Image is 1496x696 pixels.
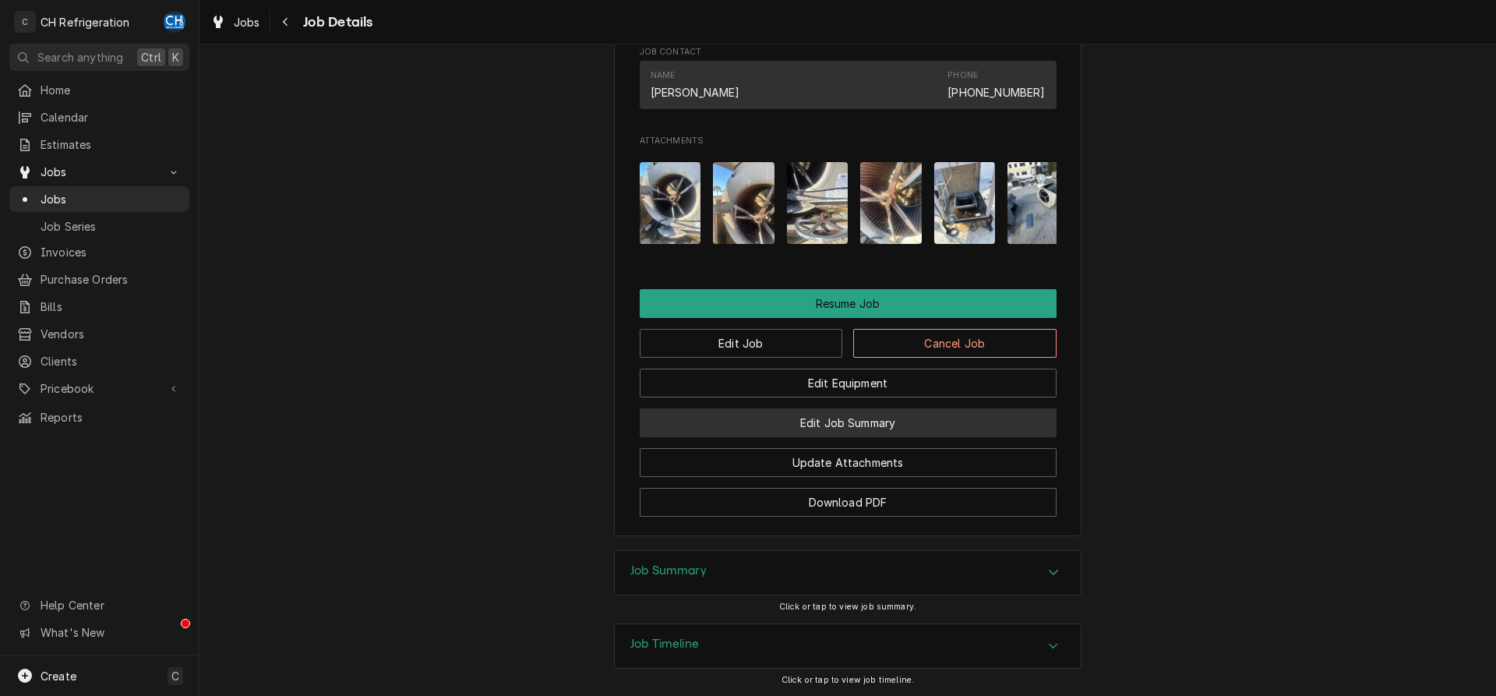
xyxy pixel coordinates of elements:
img: IRNBkOZjS8Wy4WxYAcnD [934,162,996,244]
button: Edit Job [640,329,843,358]
a: Calendar [9,104,189,130]
img: PuYkIuXBTVKAroP6uqZA [860,162,922,244]
div: Job Contact List [640,61,1057,115]
span: Job Contact [640,46,1057,58]
span: Attachments [640,135,1057,147]
span: Calendar [41,109,182,125]
a: Estimates [9,132,189,157]
span: Job Details [298,12,373,33]
span: Pricebook [41,380,158,397]
span: Jobs [234,14,260,30]
h3: Job Summary [630,564,707,578]
button: Resume Job [640,289,1057,318]
div: CH Refrigeration [41,14,130,30]
span: Job Series [41,218,182,235]
div: Name [651,69,676,82]
span: Estimates [41,136,182,153]
div: Chris Hiraga's Avatar [164,11,185,33]
span: Ctrl [141,49,161,65]
span: Invoices [41,244,182,260]
div: C [14,11,36,33]
img: KcwiFjYSgG3ERm3sfN1x [640,162,701,244]
div: Job Timeline [614,624,1081,669]
span: Purchase Orders [41,271,182,288]
button: Navigate back [273,9,298,34]
a: Jobs [9,186,189,212]
button: Edit Equipment [640,369,1057,397]
img: tEet4pvwRhKDANplIVTg [787,162,849,244]
a: Jobs [204,9,266,35]
span: Search anything [37,49,123,65]
button: Accordion Details Expand Trigger [615,551,1081,595]
span: Click or tap to view job summary. [779,602,916,612]
span: Vendors [41,326,182,342]
span: K [172,49,179,65]
a: Go to Help Center [9,592,189,618]
a: Clients [9,348,189,374]
a: Go to Pricebook [9,376,189,401]
a: Vendors [9,321,189,347]
button: Download PDF [640,488,1057,517]
button: Edit Job Summary [640,408,1057,437]
a: Reports [9,405,189,430]
div: Job Contact [640,46,1057,116]
a: Purchase Orders [9,267,189,292]
a: Go to What's New [9,620,189,645]
div: Button Group [640,289,1057,517]
div: Name [651,69,740,101]
div: Accordion Header [615,551,1081,595]
span: C [171,668,179,684]
div: Button Group Row [640,358,1057,397]
a: Bills [9,294,189,320]
h3: Job Timeline [630,637,699,652]
span: Create [41,670,76,683]
a: Home [9,77,189,103]
span: Reports [41,409,182,426]
div: Attachments [640,135,1057,256]
button: Search anythingCtrlK [9,44,189,71]
span: Home [41,82,182,98]
div: Job Summary [614,550,1081,595]
img: PR1wi13zR42IGySvBsiA [713,162,774,244]
div: Contact [640,61,1057,108]
span: Click or tap to view job timeline. [782,675,914,685]
div: [PERSON_NAME] [651,84,740,101]
span: Jobs [41,164,158,180]
div: Button Group Row [640,437,1057,477]
button: Update Attachments [640,448,1057,477]
div: Phone [947,69,1045,101]
div: Button Group Row [640,318,1057,358]
div: Accordion Header [615,624,1081,668]
span: What's New [41,624,180,641]
button: Cancel Job [853,329,1057,358]
span: Attachments [640,150,1057,256]
span: Help Center [41,597,180,613]
a: [PHONE_NUMBER] [947,86,1045,99]
span: Bills [41,299,182,315]
a: Invoices [9,239,189,265]
a: Job Series [9,214,189,239]
div: Button Group Row [640,397,1057,437]
span: Jobs [41,191,182,207]
span: Clients [41,353,182,369]
div: Phone [947,69,978,82]
a: Go to Jobs [9,159,189,185]
div: CH [164,11,185,33]
img: 1Bcko7sdRUqB3Yji0bTY [1007,162,1069,244]
div: Button Group Row [640,289,1057,318]
div: Button Group Row [640,477,1057,517]
button: Accordion Details Expand Trigger [615,624,1081,668]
